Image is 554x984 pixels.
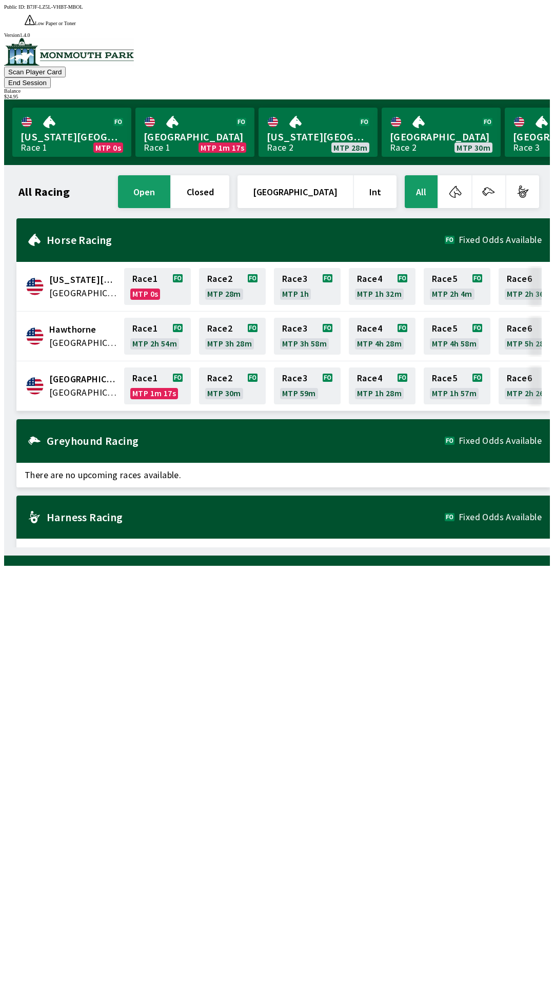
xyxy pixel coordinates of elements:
[459,437,542,445] span: Fixed Odds Available
[171,175,229,208] button: closed
[432,290,472,298] span: MTP 2h 4m
[507,389,551,397] span: MTP 2h 26m
[132,374,157,382] span: Race 1
[349,367,415,404] a: Race4MTP 1h 28m
[199,268,266,305] a: Race2MTP 28m
[144,143,170,152] div: Race 1
[357,324,382,333] span: Race 4
[513,143,540,152] div: Race 3
[18,188,70,196] h1: All Racing
[49,323,118,336] span: Hawthorne
[424,318,490,355] a: Race5MTP 4h 58m
[459,236,542,244] span: Fixed Odds Available
[199,367,266,404] a: Race2MTP 30m
[12,108,131,157] a: [US_STATE][GEOGRAPHIC_DATA]Race 1MTP 0s
[432,324,457,333] span: Race 5
[282,290,309,298] span: MTP 1h
[207,339,252,347] span: MTP 3h 28m
[282,389,316,397] span: MTP 59m
[274,268,341,305] a: Race3MTP 1h
[207,324,232,333] span: Race 2
[49,336,118,350] span: United States
[457,143,490,152] span: MTP 30m
[349,268,415,305] a: Race4MTP 1h 32m
[382,108,501,157] a: [GEOGRAPHIC_DATA]Race 2MTP 30m
[357,339,402,347] span: MTP 4h 28m
[259,108,378,157] a: [US_STATE][GEOGRAPHIC_DATA]Race 2MTP 28m
[95,143,121,152] span: MTP 0s
[507,339,551,347] span: MTP 5h 28m
[199,318,266,355] a: Race2MTP 3h 28m
[47,236,445,244] h2: Horse Racing
[507,374,532,382] span: Race 6
[47,437,445,445] h2: Greyhound Racing
[135,108,254,157] a: [GEOGRAPHIC_DATA]Race 1MTP 1m 17s
[47,513,445,521] h2: Harness Racing
[4,94,550,99] div: $ 24.95
[267,143,293,152] div: Race 2
[349,318,415,355] a: Race4MTP 4h 28m
[124,318,191,355] a: Race1MTP 2h 54m
[432,374,457,382] span: Race 5
[4,4,550,10] div: Public ID:
[4,88,550,94] div: Balance
[333,143,367,152] span: MTP 28m
[282,374,307,382] span: Race 3
[432,389,477,397] span: MTP 1h 57m
[207,290,241,298] span: MTP 28m
[424,367,490,404] a: Race5MTP 1h 57m
[4,32,550,38] div: Version 1.4.0
[238,175,353,208] button: [GEOGRAPHIC_DATA]
[207,389,241,397] span: MTP 30m
[282,339,327,347] span: MTP 3h 58m
[390,130,492,143] span: [GEOGRAPHIC_DATA]
[21,130,123,143] span: [US_STATE][GEOGRAPHIC_DATA]
[49,273,118,286] span: Delaware Park
[124,268,191,305] a: Race1MTP 0s
[49,373,118,386] span: Monmouth Park
[354,175,397,208] button: Int
[27,4,83,10] span: B7JF-LZ5L-VHBT-MBOL
[4,67,66,77] button: Scan Player Card
[16,463,550,487] span: There are no upcoming races available.
[124,367,191,404] a: Race1MTP 1m 17s
[405,175,438,208] button: All
[282,324,307,333] span: Race 3
[132,389,176,397] span: MTP 1m 17s
[274,367,341,404] a: Race3MTP 59m
[507,275,532,283] span: Race 6
[144,130,246,143] span: [GEOGRAPHIC_DATA]
[201,143,244,152] span: MTP 1m 17s
[21,143,47,152] div: Race 1
[459,513,542,521] span: Fixed Odds Available
[357,290,402,298] span: MTP 1h 32m
[207,275,232,283] span: Race 2
[390,143,417,152] div: Race 2
[49,286,118,300] span: United States
[118,175,170,208] button: open
[357,275,382,283] span: Race 4
[132,339,177,347] span: MTP 2h 54m
[432,339,477,347] span: MTP 4h 58m
[132,324,157,333] span: Race 1
[507,290,551,298] span: MTP 2h 36m
[507,324,532,333] span: Race 6
[274,318,341,355] a: Race3MTP 3h 58m
[357,374,382,382] span: Race 4
[357,389,402,397] span: MTP 1h 28m
[424,268,490,305] a: Race5MTP 2h 4m
[432,275,457,283] span: Race 5
[132,275,157,283] span: Race 1
[4,77,51,88] button: End Session
[35,20,76,26] span: Low Paper or Toner
[49,386,118,399] span: United States
[4,38,134,66] img: venue logo
[282,275,307,283] span: Race 3
[207,374,232,382] span: Race 2
[267,130,369,143] span: [US_STATE][GEOGRAPHIC_DATA]
[132,290,158,298] span: MTP 0s
[16,539,550,563] span: There are no upcoming races available.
